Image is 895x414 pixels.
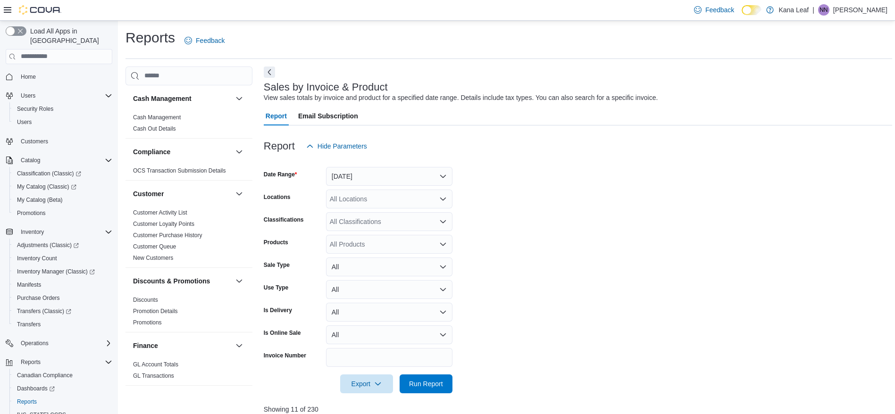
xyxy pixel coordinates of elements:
a: Adjustments (Classic) [9,239,116,252]
span: Transfers [13,319,112,330]
span: Purchase Orders [17,294,60,302]
span: NN [820,4,828,16]
a: Promotions [133,319,162,326]
span: My Catalog (Beta) [17,196,63,204]
span: Reports [13,396,112,407]
a: OCS Transaction Submission Details [133,167,226,174]
span: Inventory Count [17,255,57,262]
button: Users [17,90,39,101]
span: Promotion Details [133,307,178,315]
a: Cash Out Details [133,125,176,132]
span: My Catalog (Classic) [17,183,76,190]
a: Transfers [13,319,44,330]
h3: Finance [133,341,158,350]
span: Purchase Orders [13,292,112,304]
span: Transfers (Classic) [13,306,112,317]
button: Canadian Compliance [9,369,116,382]
button: All [326,303,452,322]
span: Security Roles [17,105,53,113]
button: Compliance [234,146,245,157]
a: Classification (Classic) [13,168,85,179]
span: Email Subscription [298,107,358,125]
a: Promotions [13,207,50,219]
a: Customer Queue [133,243,176,250]
a: Security Roles [13,103,57,115]
span: Catalog [17,155,112,166]
div: Discounts & Promotions [125,294,252,332]
a: Dashboards [13,383,59,394]
p: Showing 11 of 230 [264,405,892,414]
span: Inventory [21,228,44,236]
span: Users [17,90,112,101]
span: Canadian Compliance [17,372,73,379]
a: New Customers [133,255,173,261]
input: Dark Mode [742,5,761,15]
label: Use Type [264,284,288,291]
button: Next [264,66,275,78]
h3: Compliance [133,147,170,157]
label: Locations [264,193,291,201]
a: Classification (Classic) [9,167,116,180]
h3: Inventory [133,394,163,404]
button: Customer [234,188,245,199]
span: Transfers [17,321,41,328]
div: Customer [125,207,252,267]
h3: Discounts & Promotions [133,276,210,286]
button: Customer [133,189,232,199]
span: Users [21,92,35,99]
button: Manifests [9,278,116,291]
a: My Catalog (Classic) [13,181,80,192]
button: All [326,280,452,299]
span: Feedback [196,36,225,45]
span: My Catalog (Classic) [13,181,112,192]
span: Transfers (Classic) [17,307,71,315]
h3: Sales by Invoice & Product [264,82,388,93]
button: Inventory Count [9,252,116,265]
p: | [812,4,814,16]
button: Catalog [2,154,116,167]
a: Customer Purchase History [133,232,202,239]
span: GL Account Totals [133,361,178,368]
span: Adjustments (Classic) [13,240,112,251]
a: Cash Management [133,114,181,121]
button: Customers [2,134,116,148]
div: Compliance [125,165,252,180]
a: Users [13,116,35,128]
span: GL Transactions [133,372,174,380]
span: Report [266,107,287,125]
button: Catalog [17,155,44,166]
span: Run Report [409,379,443,389]
span: Promotions [17,209,46,217]
span: Cash Out Details [133,125,176,132]
button: Finance [234,340,245,351]
span: Home [17,71,112,83]
span: Customers [17,135,112,147]
p: [PERSON_NAME] [833,4,887,16]
button: My Catalog (Beta) [9,193,116,207]
span: My Catalog (Beta) [13,194,112,206]
span: Customer Activity List [133,209,187,216]
span: Manifests [17,281,41,289]
span: Dashboards [13,383,112,394]
a: Inventory Manager (Classic) [13,266,99,277]
span: Operations [17,338,112,349]
label: Invoice Number [264,352,306,359]
span: Hide Parameters [318,141,367,151]
p: Kana Leaf [778,4,809,16]
button: Transfers [9,318,116,331]
a: My Catalog (Beta) [13,194,67,206]
span: Manifests [13,279,112,290]
a: Feedback [181,31,228,50]
a: Purchase Orders [13,292,64,304]
button: Operations [17,338,52,349]
span: Home [21,73,36,81]
span: Classification (Classic) [13,168,112,179]
button: Purchase Orders [9,291,116,305]
a: Discounts [133,297,158,303]
button: Security Roles [9,102,116,116]
button: Export [340,374,393,393]
h3: Cash Management [133,94,192,103]
button: Finance [133,341,232,350]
